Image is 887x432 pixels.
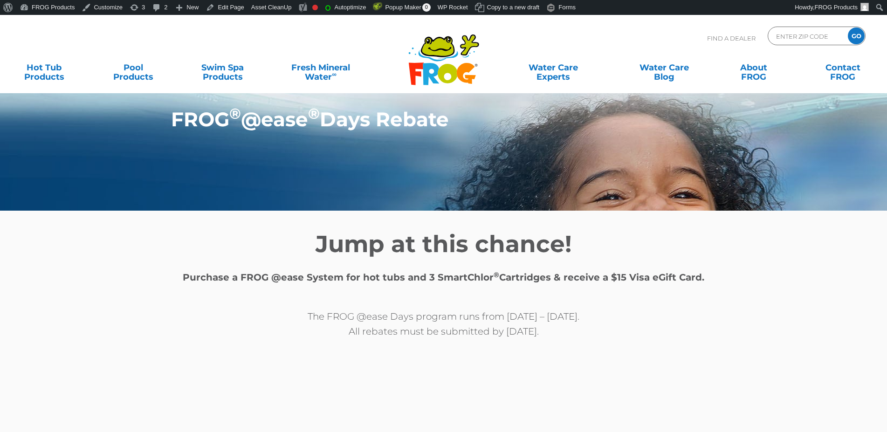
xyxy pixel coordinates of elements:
a: ContactFROG [808,58,878,77]
sup: ® [494,270,499,279]
h1: FROG @ease Days Rebate [171,108,673,130]
a: Fresh MineralWater∞ [277,58,364,77]
input: GO [848,27,865,44]
a: Water CareBlog [630,58,699,77]
sup: ® [308,105,320,123]
p: The FROG @ease Days program runs from [DATE] – [DATE]. All rebates must be submitted by [DATE]. [164,309,723,339]
div: Focus keyphrase not set [312,5,318,10]
a: Swim SpaProducts [188,58,257,77]
strong: Purchase a FROG @ease System for hot tubs and 3 SmartChlor Cartridges & receive a $15 Visa eGift ... [183,272,704,283]
h2: Jump at this chance! [164,230,723,258]
a: AboutFROG [719,58,788,77]
p: Find A Dealer [707,27,756,50]
span: FROG Products [815,4,858,11]
a: PoolProducts [99,58,168,77]
a: Water CareExperts [497,58,610,77]
span: 0 [422,3,431,12]
sup: ∞ [332,70,337,78]
sup: ® [229,105,241,123]
input: Zip Code Form [775,29,838,43]
a: Hot TubProducts [9,58,79,77]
